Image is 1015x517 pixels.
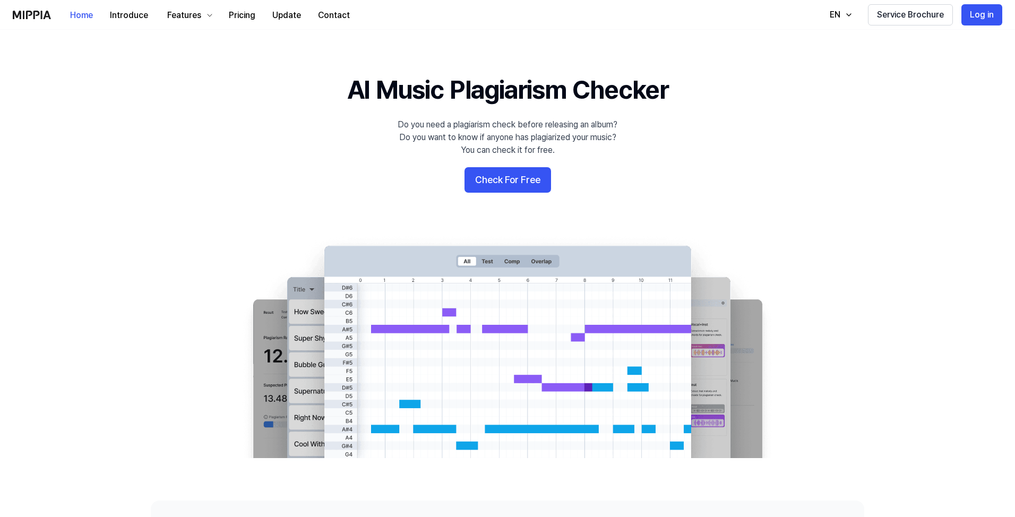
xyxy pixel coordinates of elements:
[62,5,101,26] button: Home
[309,5,358,26] button: Contact
[220,5,264,26] button: Pricing
[101,5,157,26] button: Introduce
[961,4,1002,25] button: Log in
[868,4,953,25] button: Service Brochure
[828,8,842,21] div: EN
[165,9,203,22] div: Features
[264,1,309,30] a: Update
[231,235,784,458] img: main Image
[398,118,617,157] div: Do you need a plagiarism check before releasing an album? Do you want to know if anyone has plagi...
[264,5,309,26] button: Update
[819,4,859,25] button: EN
[13,11,51,19] img: logo
[465,167,551,193] button: Check For Free
[347,72,668,108] h1: AI Music Plagiarism Checker
[157,5,220,26] button: Features
[62,1,101,30] a: Home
